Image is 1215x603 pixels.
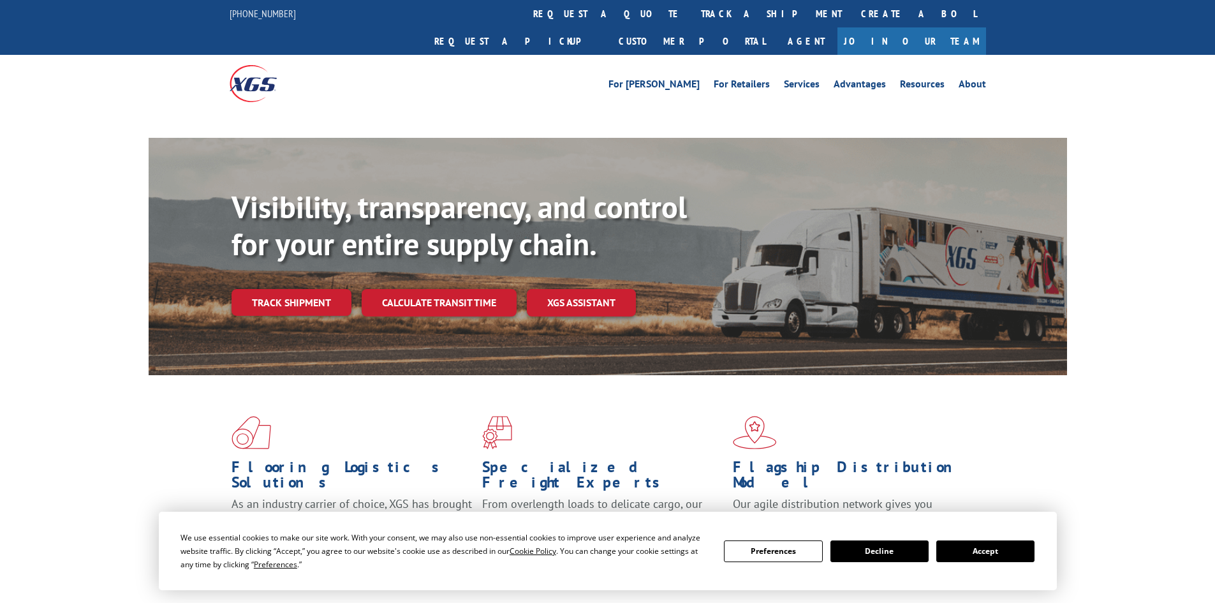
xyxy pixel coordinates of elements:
button: Preferences [724,540,822,562]
a: Join Our Team [837,27,986,55]
button: Accept [936,540,1035,562]
a: [PHONE_NUMBER] [230,7,296,20]
span: Preferences [254,559,297,570]
div: We use essential cookies to make our site work. With your consent, we may also use non-essential ... [180,531,709,571]
a: Services [784,79,820,93]
a: Advantages [834,79,886,93]
p: From overlength loads to delicate cargo, our experienced staff knows the best way to move your fr... [482,496,723,553]
a: Customer Portal [609,27,775,55]
a: Calculate transit time [362,289,517,316]
button: Decline [830,540,929,562]
div: Cookie Consent Prompt [159,512,1057,590]
img: xgs-icon-total-supply-chain-intelligence-red [232,416,271,449]
a: Agent [775,27,837,55]
a: Request a pickup [425,27,609,55]
h1: Specialized Freight Experts [482,459,723,496]
a: For Retailers [714,79,770,93]
h1: Flooring Logistics Solutions [232,459,473,496]
a: XGS ASSISTANT [527,289,636,316]
span: As an industry carrier of choice, XGS has brought innovation and dedication to flooring logistics... [232,496,472,542]
h1: Flagship Distribution Model [733,459,974,496]
a: For [PERSON_NAME] [608,79,700,93]
img: xgs-icon-flagship-distribution-model-red [733,416,777,449]
a: Resources [900,79,945,93]
img: xgs-icon-focused-on-flooring-red [482,416,512,449]
span: Our agile distribution network gives you nationwide inventory management on demand. [733,496,968,526]
b: Visibility, transparency, and control for your entire supply chain. [232,187,687,264]
a: About [959,79,986,93]
a: Track shipment [232,289,351,316]
span: Cookie Policy [510,546,556,556]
